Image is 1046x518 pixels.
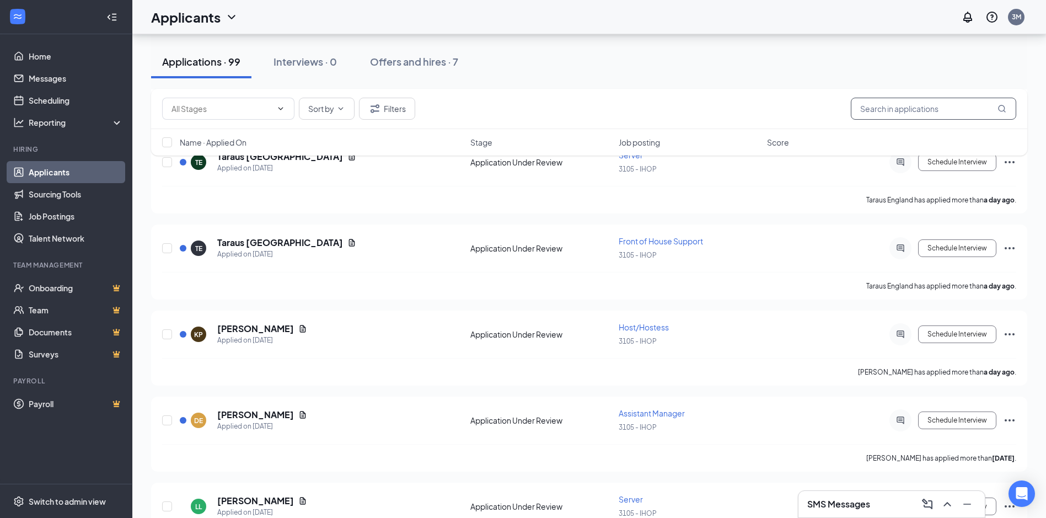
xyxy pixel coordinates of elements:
[12,11,23,22] svg: WorkstreamLogo
[918,325,996,343] button: Schedule Interview
[195,244,202,253] div: TE
[619,509,657,517] span: 3105 - IHOP
[217,495,294,507] h5: [PERSON_NAME]
[938,495,956,513] button: ChevronUp
[992,454,1015,462] b: [DATE]
[13,376,121,386] div: Payroll
[273,55,337,68] div: Interviews · 0
[984,282,1015,290] b: a day ago
[217,335,307,346] div: Applied on [DATE]
[866,195,1016,205] p: Taraus England has applied more than .
[29,277,123,299] a: OnboardingCrown
[919,495,936,513] button: ComposeMessage
[1003,328,1016,341] svg: Ellipses
[13,117,24,128] svg: Analysis
[308,105,334,113] span: Sort by
[894,330,907,339] svg: ActiveChat
[470,137,492,148] span: Stage
[1003,414,1016,427] svg: Ellipses
[29,89,123,111] a: Scheduling
[866,453,1016,463] p: [PERSON_NAME] has applied more than .
[851,98,1016,120] input: Search in applications
[619,236,703,246] span: Front of House Support
[619,322,669,332] span: Host/Hostess
[151,8,221,26] h1: Applicants
[1003,500,1016,513] svg: Ellipses
[29,183,123,205] a: Sourcing Tools
[29,321,123,343] a: DocumentsCrown
[984,368,1015,376] b: a day ago
[29,227,123,249] a: Talent Network
[858,367,1016,377] p: [PERSON_NAME] has applied more than .
[619,337,657,345] span: 3105 - IHOP
[619,251,657,259] span: 3105 - IHOP
[1003,242,1016,255] svg: Ellipses
[619,423,657,431] span: 3105 - IHOP
[29,161,123,183] a: Applicants
[984,196,1015,204] b: a day ago
[368,102,382,115] svg: Filter
[13,260,121,270] div: Team Management
[29,67,123,89] a: Messages
[1009,480,1035,507] div: Open Intercom Messenger
[347,238,356,247] svg: Document
[336,104,345,113] svg: ChevronDown
[470,243,612,254] div: Application Under Review
[29,45,123,67] a: Home
[106,12,117,23] svg: Collapse
[217,409,294,421] h5: [PERSON_NAME]
[921,498,934,511] svg: ComposeMessage
[619,408,685,418] span: Assistant Manager
[958,495,976,513] button: Minimize
[217,323,294,335] h5: [PERSON_NAME]
[29,393,123,415] a: PayrollCrown
[29,299,123,321] a: TeamCrown
[997,104,1006,113] svg: MagnifyingGlass
[29,343,123,365] a: SurveysCrown
[1012,12,1021,22] div: 3M
[13,145,121,154] div: Hiring
[866,281,1016,291] p: Taraus England has applied more than .
[619,165,657,173] span: 3105 - IHOP
[619,494,643,504] span: Server
[961,10,974,24] svg: Notifications
[217,249,356,260] div: Applied on [DATE]
[299,98,355,120] button: Sort byChevronDown
[298,496,307,505] svg: Document
[918,239,996,257] button: Schedule Interview
[470,415,612,426] div: Application Under Review
[941,498,954,511] svg: ChevronUp
[370,55,458,68] div: Offers and hires · 7
[276,104,285,113] svg: ChevronDown
[29,117,124,128] div: Reporting
[194,416,203,425] div: DE
[29,496,106,507] div: Switch to admin view
[13,496,24,507] svg: Settings
[29,205,123,227] a: Job Postings
[359,98,415,120] button: Filter Filters
[619,137,660,148] span: Job posting
[298,324,307,333] svg: Document
[217,421,307,432] div: Applied on [DATE]
[961,498,974,511] svg: Minimize
[195,502,202,511] div: LL
[894,416,907,425] svg: ActiveChat
[225,10,238,24] svg: ChevronDown
[194,330,203,339] div: KP
[470,329,612,340] div: Application Under Review
[767,137,789,148] span: Score
[217,163,356,174] div: Applied on [DATE]
[217,237,343,249] h5: Taraus [GEOGRAPHIC_DATA]
[985,10,999,24] svg: QuestionInfo
[807,498,870,510] h3: SMS Messages
[217,507,307,518] div: Applied on [DATE]
[298,410,307,419] svg: Document
[180,137,246,148] span: Name · Applied On
[470,501,612,512] div: Application Under Review
[894,244,907,253] svg: ActiveChat
[171,103,272,115] input: All Stages
[162,55,240,68] div: Applications · 99
[918,412,996,429] button: Schedule Interview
